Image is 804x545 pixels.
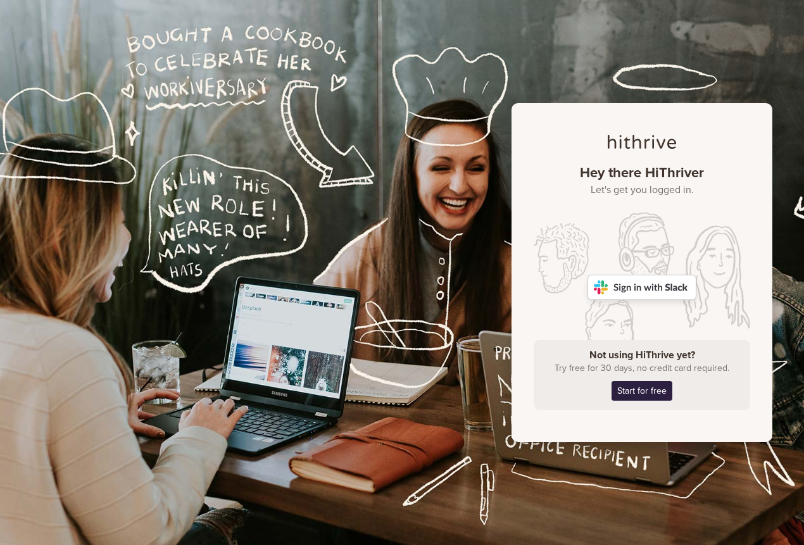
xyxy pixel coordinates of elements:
a: Start for free [612,381,672,401]
img: hithrive-logo-dark.4eb238aa.svg [608,135,676,149]
h1: Hey there HiThriver [534,165,750,197]
p: Try free for 30 days, no credit card required. [543,361,741,375]
h4: Not using HiThrive yet? [543,349,741,361]
img: Sign in with Slack [587,275,696,300]
small: Let's get you logged in. [534,184,750,196]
